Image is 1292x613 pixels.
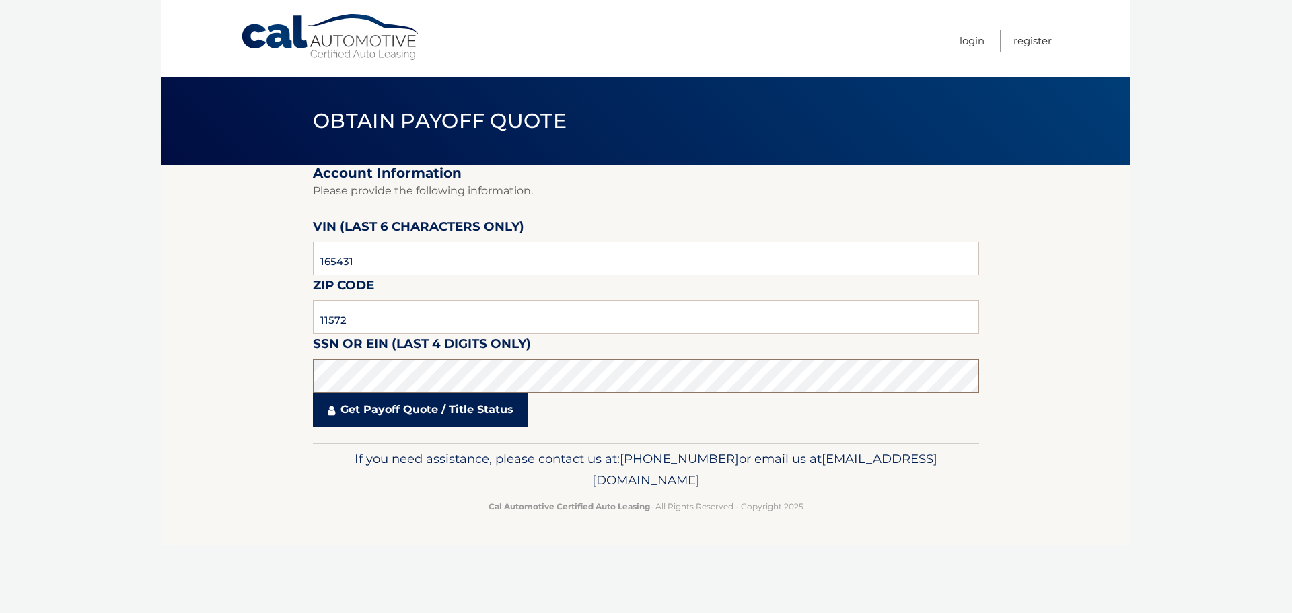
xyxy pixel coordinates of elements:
[322,448,970,491] p: If you need assistance, please contact us at: or email us at
[489,501,650,511] strong: Cal Automotive Certified Auto Leasing
[960,30,984,52] a: Login
[620,451,739,466] span: [PHONE_NUMBER]
[313,108,567,133] span: Obtain Payoff Quote
[1013,30,1052,52] a: Register
[322,499,970,513] p: - All Rights Reserved - Copyright 2025
[313,275,374,300] label: Zip Code
[313,182,979,201] p: Please provide the following information.
[313,165,979,182] h2: Account Information
[240,13,422,61] a: Cal Automotive
[313,334,531,359] label: SSN or EIN (last 4 digits only)
[313,393,528,427] a: Get Payoff Quote / Title Status
[313,217,524,242] label: VIN (last 6 characters only)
